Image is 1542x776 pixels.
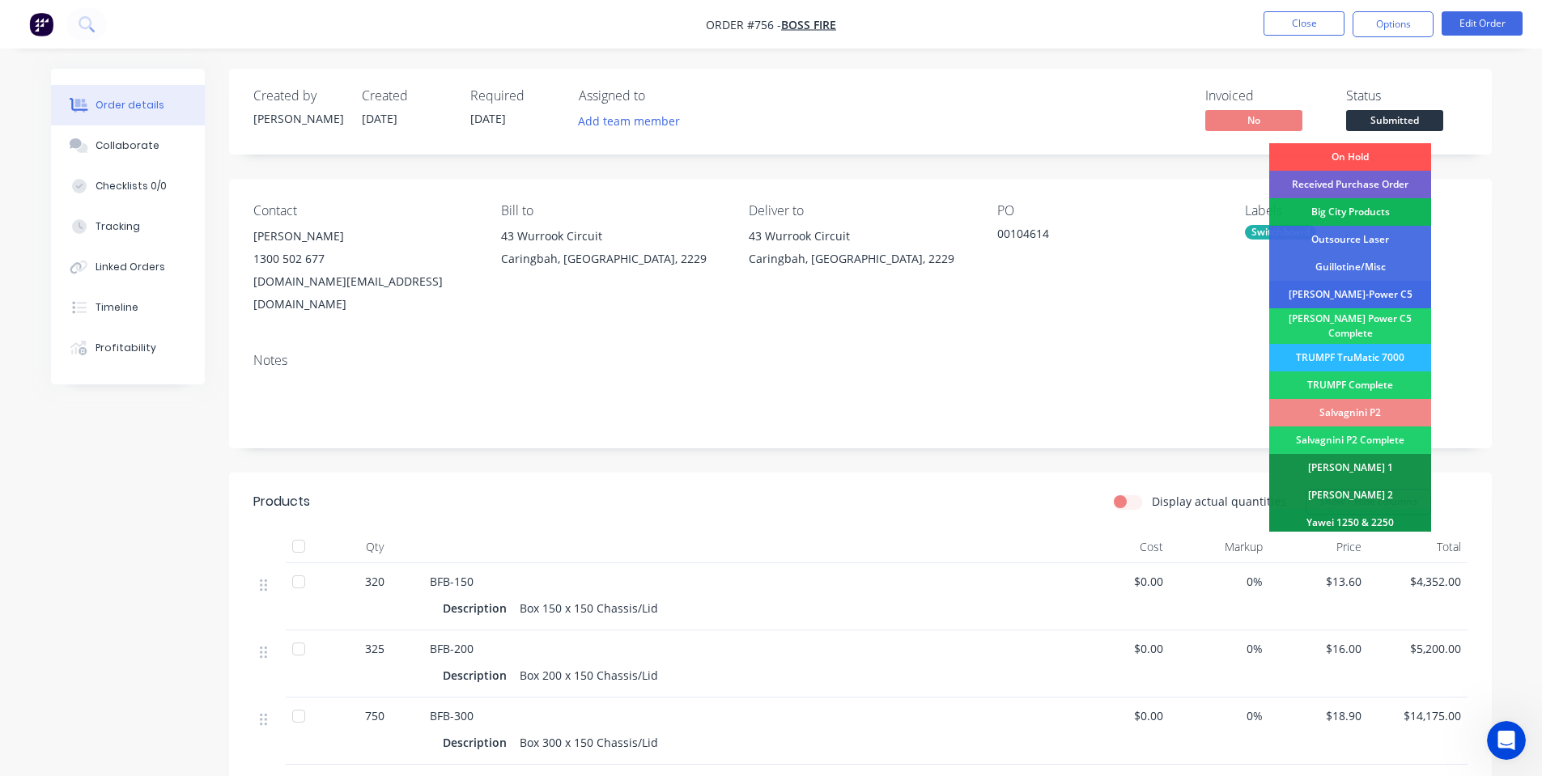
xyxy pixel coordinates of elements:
[51,85,205,125] button: Order details
[1346,110,1443,134] button: Submitted
[1276,707,1362,724] span: $18.90
[1269,371,1431,399] div: TRUMPF Complete
[362,111,397,126] span: [DATE]
[1374,573,1461,590] span: $4,352.00
[1269,481,1431,509] div: [PERSON_NAME] 2
[365,573,384,590] span: 320
[1346,88,1468,104] div: Status
[749,225,971,248] div: 43 Wurrook Circuit
[1353,11,1434,37] button: Options
[1152,493,1286,510] label: Display actual quantities
[1487,721,1526,760] iframe: Intercom live chat
[1269,426,1431,454] div: Salvagnini P2 Complete
[96,300,138,315] div: Timeline
[96,98,164,112] div: Order details
[1170,531,1269,563] div: Markup
[365,640,384,657] span: 325
[749,248,971,270] div: Caringbah, [GEOGRAPHIC_DATA], 2229
[1269,399,1431,426] div: Salvagnini P2
[51,166,205,206] button: Checklists 0/0
[501,225,723,277] div: 43 Wurrook CircuitCaringbah, [GEOGRAPHIC_DATA], 2229
[1205,110,1302,130] span: No
[96,260,165,274] div: Linked Orders
[51,125,205,166] button: Collaborate
[997,203,1219,218] div: PO
[1374,707,1461,724] span: $14,175.00
[749,225,971,277] div: 43 Wurrook CircuitCaringbah, [GEOGRAPHIC_DATA], 2229
[781,17,836,32] a: Boss Fire
[1077,573,1164,590] span: $0.00
[579,110,689,132] button: Add team member
[470,111,506,126] span: [DATE]
[1276,573,1362,590] span: $13.60
[430,708,474,723] span: BFB-300
[253,270,475,316] div: [DOMAIN_NAME][EMAIL_ADDRESS][DOMAIN_NAME]
[29,12,53,36] img: Factory
[1176,707,1263,724] span: 0%
[1205,88,1327,104] div: Invoiced
[501,203,723,218] div: Bill to
[1346,110,1443,130] span: Submitted
[1374,640,1461,657] span: $5,200.00
[1269,454,1431,481] div: [PERSON_NAME] 1
[51,287,205,328] button: Timeline
[1269,253,1431,281] div: Guillotine/Misc
[1276,640,1362,657] span: $16.00
[443,731,513,754] div: Description
[365,707,384,724] span: 750
[253,353,1468,368] div: Notes
[1071,531,1170,563] div: Cost
[706,17,781,32] span: Order #756 -
[1269,171,1431,198] div: Received Purchase Order
[501,225,723,248] div: 43 Wurrook Circuit
[326,531,423,563] div: Qty
[1077,707,1164,724] span: $0.00
[513,731,665,754] div: Box 300 x 150 Chassis/Lid
[1264,11,1344,36] button: Close
[1442,11,1523,36] button: Edit Order
[470,88,559,104] div: Required
[1176,573,1263,590] span: 0%
[1368,531,1468,563] div: Total
[51,206,205,247] button: Tracking
[253,492,310,511] div: Products
[1269,143,1431,171] div: On Hold
[443,596,513,620] div: Description
[253,225,475,316] div: [PERSON_NAME]1300 502 677[DOMAIN_NAME][EMAIL_ADDRESS][DOMAIN_NAME]
[513,664,665,687] div: Box 200 x 150 Chassis/Lid
[1269,308,1431,344] div: [PERSON_NAME] Power C5 Complete
[253,203,475,218] div: Contact
[1077,640,1164,657] span: $0.00
[253,225,475,248] div: [PERSON_NAME]
[1269,344,1431,371] div: TRUMPF TruMatic 7000
[997,225,1200,248] div: 00104614
[749,203,971,218] div: Deliver to
[253,248,475,270] div: 1300 502 677
[1245,203,1467,218] div: Labels
[443,664,513,687] div: Description
[96,341,156,355] div: Profitability
[96,138,159,153] div: Collaborate
[1269,531,1369,563] div: Price
[1269,509,1431,536] div: Yawei 1250 & 2250
[362,88,451,104] div: Created
[430,574,474,589] span: BFB-150
[96,179,167,193] div: Checklists 0/0
[579,88,741,104] div: Assigned to
[569,110,688,132] button: Add team member
[253,88,342,104] div: Created by
[1269,226,1431,253] div: Outsource Laser
[501,248,723,270] div: Caringbah, [GEOGRAPHIC_DATA], 2229
[430,641,474,656] span: BFB-200
[1269,198,1431,226] div: Big City Products
[1176,640,1263,657] span: 0%
[253,110,342,127] div: [PERSON_NAME]
[51,247,205,287] button: Linked Orders
[1269,281,1431,308] div: [PERSON_NAME]-Power C5
[96,219,140,234] div: Tracking
[513,596,665,620] div: Box 150 x 150 Chassis/Lid
[1245,225,1316,240] div: Switchboard
[51,328,205,368] button: Profitability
